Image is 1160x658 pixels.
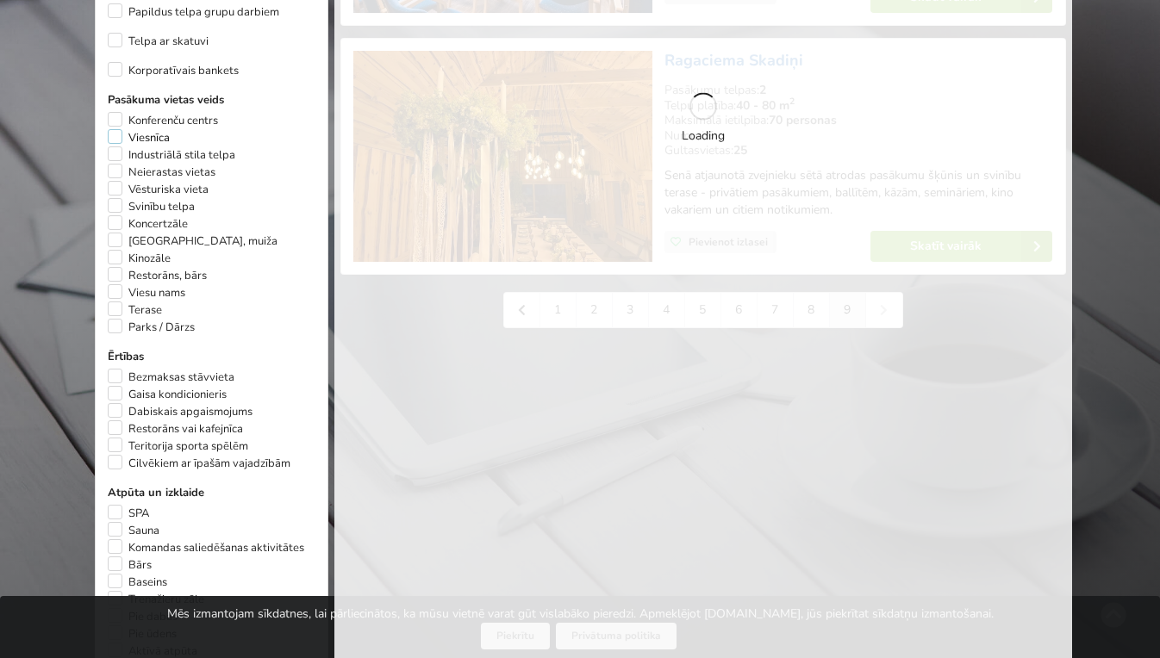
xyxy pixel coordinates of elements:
label: Trenažieru zāle [108,591,204,608]
label: Telpa ar skatuvi [108,33,209,50]
label: Sauna [108,522,159,539]
label: Parks / Dārzs [108,319,195,336]
label: Vēsturiska vieta [108,181,209,198]
label: Atpūta un izklaide [108,484,315,501]
label: Ērtības [108,348,315,365]
label: Konferenču centrs [108,112,218,129]
label: Teritorija sporta spēlēm [108,438,248,455]
label: Kinozāle [108,250,171,267]
label: Komandas saliedēšanas aktivitātes [108,539,304,556]
div: Loading [682,92,725,141]
label: Industriālā stila telpa [108,146,235,164]
label: Restorāns, bārs [108,267,207,284]
label: Gaisa kondicionieris [108,386,227,403]
label: Dabiskais apgaismojums [108,403,253,420]
label: Viesu nams [108,284,185,301]
label: Cilvēkiem ar īpašām vajadzībām [108,455,290,472]
label: Svinību telpa [108,198,195,215]
label: Bārs [108,556,152,574]
label: SPA [108,505,149,522]
label: [GEOGRAPHIC_DATA], muiža [108,233,278,250]
label: Neierastas vietas [108,164,215,181]
label: Restorāns vai kafejnīca [108,420,243,438]
label: Viesnīca [108,129,170,146]
label: Bezmaksas stāvvieta [108,369,234,386]
label: Pasākuma vietas veids [108,91,315,109]
label: Baseins [108,574,167,591]
label: Terase [108,301,162,319]
label: Papildus telpa grupu darbiem [108,3,279,21]
label: Koncertzāle [108,215,188,233]
label: Korporatīvais bankets [108,62,239,79]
